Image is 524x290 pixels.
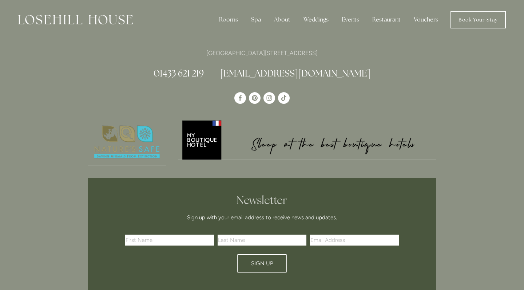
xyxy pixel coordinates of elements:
[237,254,287,273] button: Sign Up
[88,119,166,165] img: Nature's Safe - Logo
[218,235,306,246] input: Last Name
[366,12,406,27] div: Restaurant
[245,12,267,27] div: Spa
[125,235,214,246] input: First Name
[336,12,365,27] div: Events
[450,11,506,28] a: Book Your Stay
[128,213,396,222] p: Sign up with your email address to receive news and updates.
[220,67,370,79] a: [EMAIL_ADDRESS][DOMAIN_NAME]
[213,12,244,27] div: Rooms
[178,119,436,160] a: My Boutique Hotel - Logo
[178,119,436,160] img: My Boutique Hotel - Logo
[408,12,444,27] a: Vouchers
[18,15,133,24] img: Losehill House
[154,67,204,79] a: 01433 621 219
[310,235,399,246] input: Email Address
[298,12,334,27] div: Weddings
[128,194,396,207] h2: Newsletter
[251,260,273,267] span: Sign Up
[234,92,246,104] a: Losehill House Hotel & Spa
[88,48,436,58] p: [GEOGRAPHIC_DATA][STREET_ADDRESS]
[249,92,261,104] a: Pinterest
[268,12,296,27] div: About
[278,92,290,104] a: TikTok
[263,92,275,104] a: Instagram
